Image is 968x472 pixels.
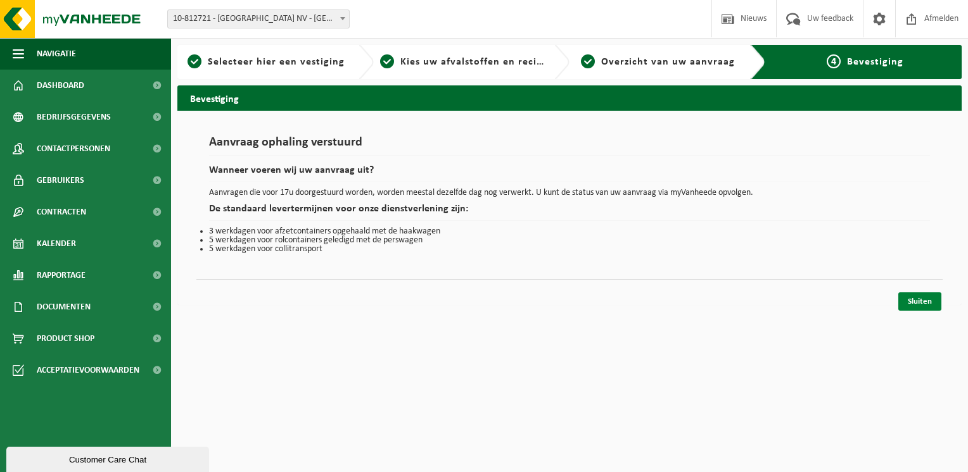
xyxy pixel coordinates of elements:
[380,54,545,70] a: 2Kies uw afvalstoffen en recipiënten
[847,57,903,67] span: Bevestiging
[37,228,76,259] span: Kalender
[380,54,394,68] span: 2
[37,291,91,323] span: Documenten
[827,54,841,68] span: 4
[400,57,575,67] span: Kies uw afvalstoffen en recipiënten
[37,101,111,133] span: Bedrijfsgegevens
[209,245,930,254] li: 5 werkdagen voor collitransport
[576,54,741,70] a: 3Overzicht van uw aanvraag
[37,323,94,354] span: Product Shop
[209,236,930,245] li: 5 werkdagen voor rolcontainers geledigd met de perswagen
[37,196,86,228] span: Contracten
[37,259,86,291] span: Rapportage
[37,38,76,70] span: Navigatie
[37,70,84,101] span: Dashboard
[177,85,962,110] h2: Bevestiging
[209,227,930,236] li: 3 werkdagen voor afzetcontainers opgehaald met de haakwagen
[209,165,930,182] h2: Wanneer voeren wij uw aanvraag uit?
[209,189,930,197] p: Aanvragen die voor 17u doorgestuurd worden, worden meestal dezelfde dag nog verwerkt. U kunt de s...
[37,133,110,165] span: Contactpersonen
[6,444,212,472] iframe: chat widget
[209,204,930,221] h2: De standaard levertermijnen voor onze dienstverlening zijn:
[898,292,941,311] a: Sluiten
[581,54,595,68] span: 3
[184,54,348,70] a: 1Selecteer hier een vestiging
[208,57,345,67] span: Selecteer hier een vestiging
[188,54,201,68] span: 1
[37,165,84,196] span: Gebruikers
[601,57,735,67] span: Overzicht van uw aanvraag
[168,10,349,28] span: 10-812721 - ROELANDT NV - ZELE
[167,9,350,28] span: 10-812721 - ROELANDT NV - ZELE
[209,136,930,156] h1: Aanvraag ophaling verstuurd
[37,354,139,386] span: Acceptatievoorwaarden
